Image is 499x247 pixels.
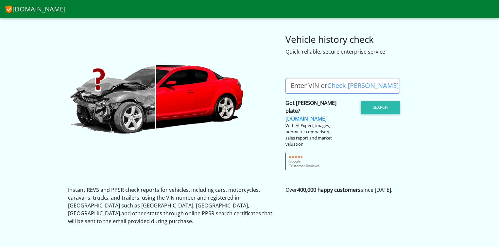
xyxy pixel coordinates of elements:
label: Enter VIN or [285,78,404,94]
strong: Got [PERSON_NAME] plate? [285,99,336,114]
img: gcr-badge-transparent.png.pagespeed.ce.05XcFOhvEz.png [285,153,323,170]
button: Search [361,101,400,114]
img: CheckVIN.com.au logo [5,4,12,13]
img: CheckVIN [68,63,245,135]
div: With AI Expert, images, odometer comparison, sales report and market valuation [285,123,338,148]
div: Quick, reliable, secure enterprise service [285,48,431,56]
strong: 400,000 happy customers [297,186,361,193]
a: [DOMAIN_NAME] [285,115,327,122]
a: [DOMAIN_NAME] [5,3,66,16]
p: Instant REVS and PPSR check reports for vehicles, including cars, motorcycles, caravans, trucks, ... [68,186,276,225]
h3: Vehicle history check [285,34,431,45]
p: Over since [DATE]. [285,186,431,194]
a: Check [PERSON_NAME] [327,81,399,90]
